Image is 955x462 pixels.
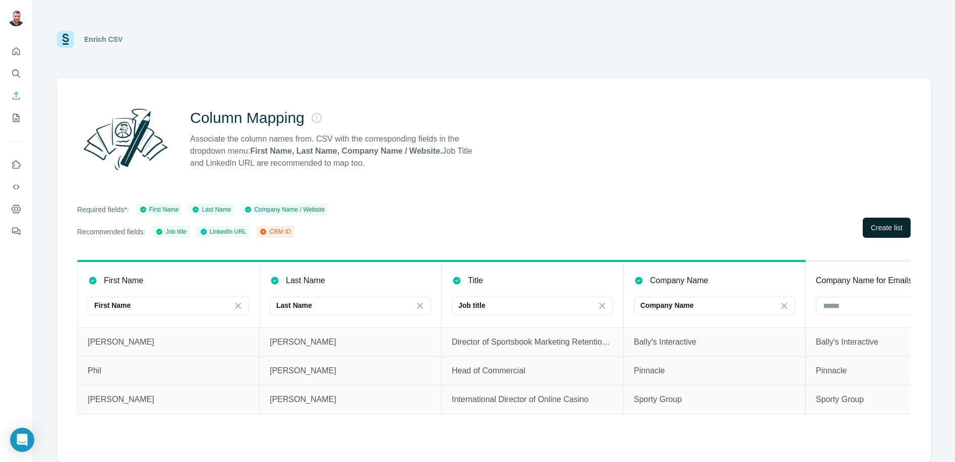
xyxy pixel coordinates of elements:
[8,109,24,127] button: My lists
[8,42,24,60] button: Quick start
[94,300,131,310] p: First Name
[190,133,482,169] p: Associate the column names from. CSV with the corresponding fields in the dropdown menu: Job Titl...
[77,205,129,215] p: Required fields*:
[816,275,912,287] p: Company Name for Emails
[468,275,483,287] p: Title
[634,336,795,348] p: Bally's Interactive
[77,227,145,237] p: Recommended fields:
[10,428,34,452] div: Open Intercom Messenger
[863,218,911,238] button: Create list
[634,393,795,406] p: Sporty Group
[270,365,431,377] p: [PERSON_NAME]
[259,227,291,236] div: CRM ID
[452,393,613,406] p: International Director of Online Casino
[200,227,247,236] div: LinkedIn URL
[270,393,431,406] p: [PERSON_NAME]
[104,275,143,287] p: First Name
[88,336,249,348] p: [PERSON_NAME]
[155,227,186,236] div: Job title
[8,87,24,105] button: Enrich CSV
[8,222,24,240] button: Feedback
[640,300,694,310] p: Company Name
[634,365,795,377] p: Pinnacle
[650,275,708,287] p: Company Name
[8,64,24,83] button: Search
[84,34,123,44] div: Enrich CSV
[77,103,174,175] img: Surfe Illustration - Column Mapping
[8,156,24,174] button: Use Surfe on LinkedIn
[458,300,486,310] p: Job title
[88,393,249,406] p: [PERSON_NAME]
[286,275,325,287] p: Last Name
[871,223,903,233] span: Create list
[276,300,312,310] p: Last Name
[270,336,431,348] p: [PERSON_NAME]
[8,10,24,26] img: Avatar
[452,336,613,348] p: Director of Sportsbook Marketing Retention & Operations - [GEOGRAPHIC_DATA]
[8,178,24,196] button: Use Surfe API
[139,205,179,214] div: First Name
[88,365,249,377] p: Phil
[244,205,325,214] div: Company Name / Website
[190,109,305,127] h2: Column Mapping
[57,31,74,48] img: Surfe Logo
[250,147,442,155] strong: First Name, Last Name, Company Name / Website.
[8,200,24,218] button: Dashboard
[192,205,231,214] div: Last Name
[452,365,613,377] p: Head of Commercial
